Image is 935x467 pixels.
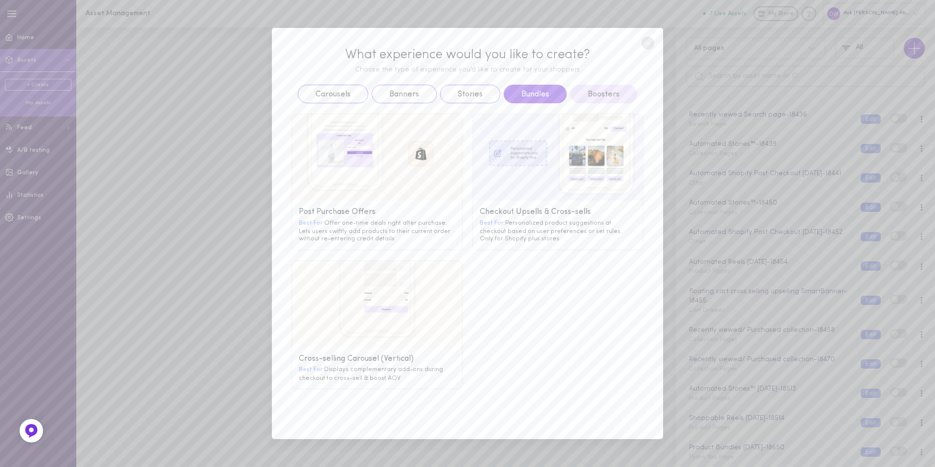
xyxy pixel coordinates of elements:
[299,208,455,217] div: Post Purchase Offers
[298,85,368,103] button: Carousels
[291,47,644,63] div: What experience would you like to create?
[291,66,644,74] div: Choose the type of experience you’d like to create for your shoppers
[299,218,455,242] div: Offer one-time deals right after purchase. Lets users swiftly add products to their current order...
[372,85,437,103] button: Banners
[440,85,500,103] button: Stories
[504,85,567,103] button: Bundles
[480,208,636,217] div: Checkout Upsells & Cross-sells
[24,423,39,438] img: Feedback Button
[299,354,455,363] div: Cross-selling Carousel (Vertical)
[480,219,505,226] span: Best For:
[570,85,637,103] button: Boosters
[299,365,455,382] div: Displays complementary add-ons during checkout to cross-sell & boost AOV
[480,218,636,242] div: Personalized product suggestions at checkout based on user preferences or set rules. Only for Sho...
[299,366,324,373] span: Best For:
[299,219,324,226] span: Best For:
